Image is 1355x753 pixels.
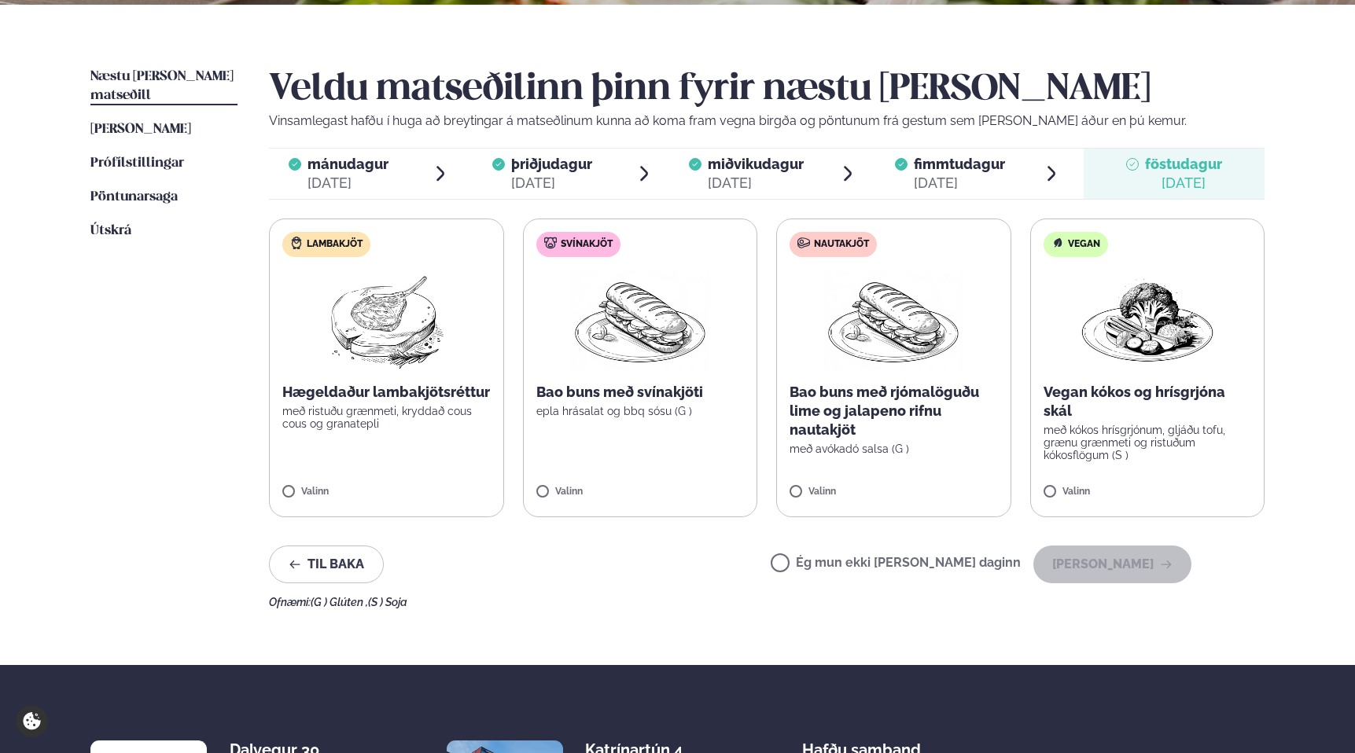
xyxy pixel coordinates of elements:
[790,383,998,439] p: Bao buns með rjómalöguðu lime og jalapeno rifnu nautakjöt
[814,238,869,251] span: Nautakjöt
[1068,238,1100,251] span: Vegan
[1033,545,1191,583] button: [PERSON_NAME]
[282,383,491,402] p: Hægeldaður lambakjötsréttur
[536,405,745,417] p: epla hrásalat og bbq sósu (G )
[269,112,1265,130] p: Vinsamlegast hafðu í huga að breytingar á matseðlinum kunna að koma fram vegna birgða og pöntunum...
[914,156,1005,172] span: fimmtudagur
[571,270,709,370] img: Panini.png
[90,70,234,102] span: Næstu [PERSON_NAME] matseðill
[1044,424,1252,461] p: með kókos hrísgrjónum, gljáðu tofu, grænu grænmeti og ristuðum kókosflögum (S )
[708,156,804,172] span: miðvikudagur
[1051,237,1064,249] img: Vegan.svg
[90,222,131,241] a: Útskrá
[311,596,368,608] span: (G ) Glúten ,
[1044,383,1252,421] p: Vegan kókos og hrísgrjóna skál
[536,383,745,402] p: Bao buns með svínakjöti
[90,123,191,136] span: [PERSON_NAME]
[282,405,491,430] p: með ristuðu grænmeti, kryddað cous cous og granatepli
[561,238,613,251] span: Svínakjöt
[790,443,998,455] p: með avókadó salsa (G )
[368,596,407,608] span: (S ) Soja
[290,237,303,249] img: Lamb.svg
[269,545,384,583] button: Til baka
[90,190,178,204] span: Pöntunarsaga
[708,174,804,193] div: [DATE]
[1145,174,1222,193] div: [DATE]
[90,188,178,207] a: Pöntunarsaga
[511,174,592,193] div: [DATE]
[317,270,456,370] img: Lamb-Meat.png
[544,237,557,249] img: pork.svg
[90,120,191,139] a: [PERSON_NAME]
[797,237,810,249] img: beef.svg
[90,224,131,237] span: Útskrá
[511,156,592,172] span: þriðjudagur
[90,154,184,173] a: Prófílstillingar
[1145,156,1222,172] span: föstudagur
[307,156,388,172] span: mánudagur
[824,270,963,370] img: Panini.png
[269,68,1265,112] h2: Veldu matseðilinn þinn fyrir næstu [PERSON_NAME]
[307,238,363,251] span: Lambakjöt
[914,174,1005,193] div: [DATE]
[16,705,48,737] a: Cookie settings
[90,68,237,105] a: Næstu [PERSON_NAME] matseðill
[269,596,1265,608] div: Ofnæmi:
[90,156,184,170] span: Prófílstillingar
[1078,270,1217,370] img: Vegan.png
[307,174,388,193] div: [DATE]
